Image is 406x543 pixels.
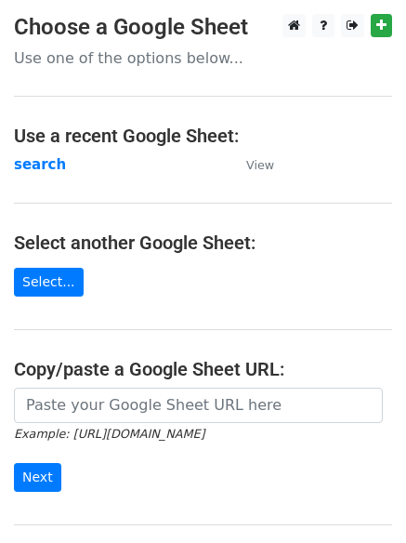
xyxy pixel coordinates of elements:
[246,158,274,172] small: View
[14,463,61,492] input: Next
[14,427,204,441] small: Example: [URL][DOMAIN_NAME]
[14,156,66,173] a: search
[14,125,392,147] h4: Use a recent Google Sheet:
[14,14,392,41] h3: Choose a Google Sheet
[14,48,392,68] p: Use one of the options below...
[14,232,392,254] h4: Select another Google Sheet:
[313,454,406,543] iframe: Chat Widget
[14,358,392,380] h4: Copy/paste a Google Sheet URL:
[228,156,274,173] a: View
[14,388,383,423] input: Paste your Google Sheet URL here
[14,268,84,297] a: Select...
